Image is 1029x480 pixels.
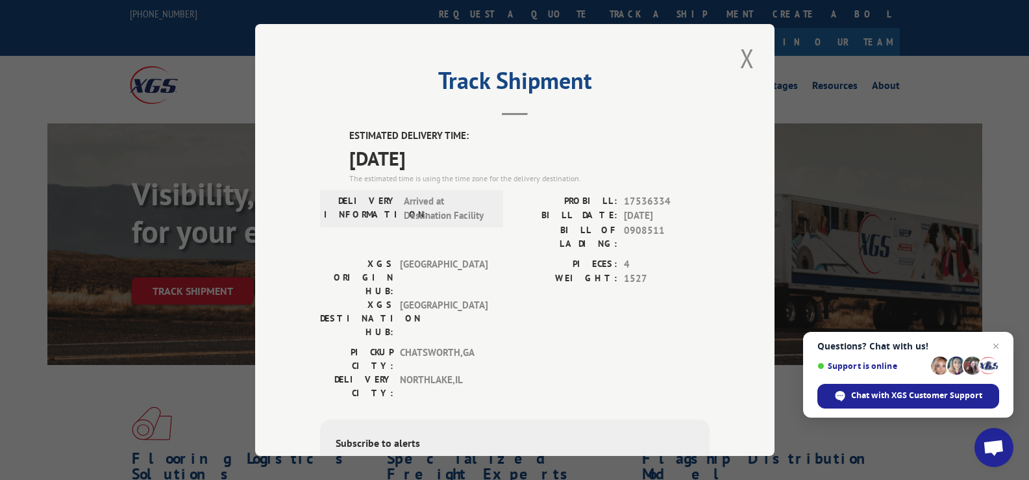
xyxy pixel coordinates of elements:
label: BILL DATE: [515,208,617,223]
label: DELIVERY CITY: [320,373,393,400]
label: WEIGHT: [515,272,617,286]
span: Arrived at Destination Facility [404,194,491,223]
span: [DATE] [349,144,710,173]
span: Chat with XGS Customer Support [817,384,999,409]
label: XGS ORIGIN HUB: [320,257,393,298]
button: Close modal [736,40,758,76]
span: 1527 [624,272,710,286]
a: Open chat [974,428,1013,467]
div: Subscribe to alerts [336,435,694,454]
label: PICKUP CITY: [320,346,393,373]
label: XGS DESTINATION HUB: [320,298,393,339]
span: 0908511 [624,223,710,251]
span: NORTHLAKE , IL [400,373,488,400]
span: Support is online [817,361,926,371]
span: 4 [624,257,710,272]
div: The estimated time is using the time zone for the delivery destination. [349,173,710,184]
span: CHATSWORTH , GA [400,346,488,373]
label: DELIVERY INFORMATION: [324,194,397,223]
span: Chat with XGS Customer Support [851,390,982,401]
span: [GEOGRAPHIC_DATA] [400,257,488,298]
label: PROBILL: [515,194,617,209]
label: ESTIMATED DELIVERY TIME: [349,129,710,144]
span: Questions? Chat with us! [817,341,999,351]
span: [DATE] [624,208,710,223]
span: 17536334 [624,194,710,209]
h2: Track Shipment [320,71,710,96]
label: PIECES: [515,257,617,272]
label: BILL OF LADING: [515,223,617,251]
span: [GEOGRAPHIC_DATA] [400,298,488,339]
